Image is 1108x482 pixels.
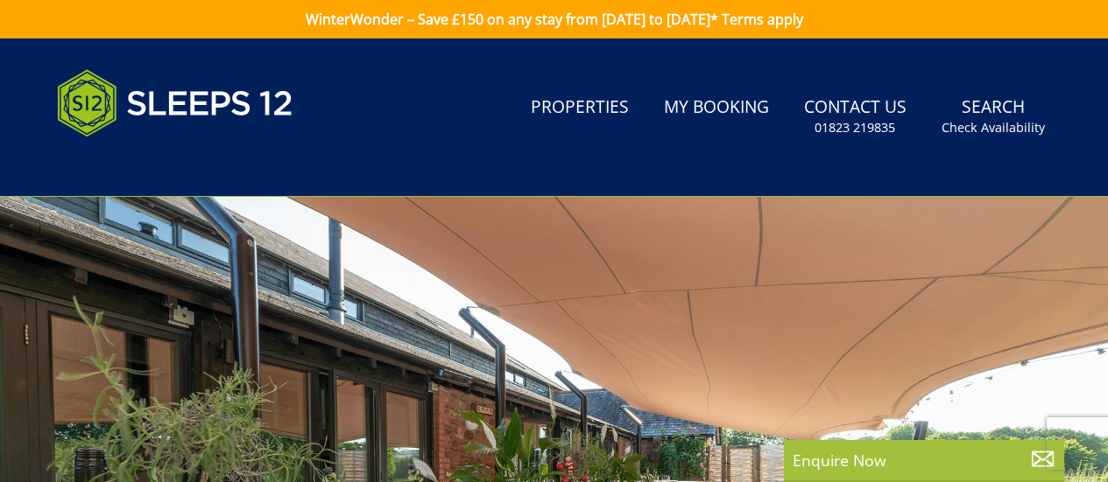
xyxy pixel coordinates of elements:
[935,88,1052,145] a: SearchCheck Availability
[524,88,636,128] a: Properties
[815,119,895,136] small: 01823 219835
[48,157,232,172] iframe: Customer reviews powered by Trustpilot
[793,449,1055,472] p: Enquire Now
[657,88,776,128] a: My Booking
[942,119,1045,136] small: Check Availability
[797,88,914,145] a: Contact Us01823 219835
[57,59,293,147] img: Sleeps 12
